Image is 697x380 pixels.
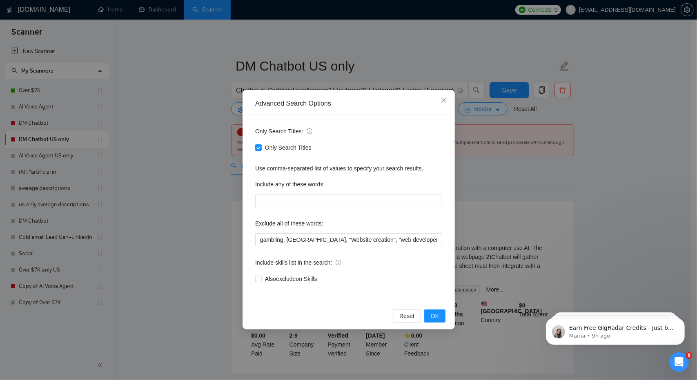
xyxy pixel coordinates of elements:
span: info-circle [307,128,312,134]
iframe: Intercom notifications message [534,301,697,358]
span: info-circle [336,260,341,265]
button: Close [433,90,455,112]
button: OK [424,309,445,323]
label: Exclude all of these words: [255,217,323,230]
span: Reset [399,312,414,320]
iframe: Intercom live chat [669,352,689,372]
button: Reset [393,309,421,323]
span: close [441,97,447,104]
span: OK [430,312,439,320]
div: Use comma-separated list of values to specify your search results. [255,164,442,173]
span: Also exclude on Skills [262,274,321,283]
span: 8 [686,352,693,359]
span: Only Search Titles: [255,127,312,136]
label: Include any of these words: [255,178,325,191]
span: Only Search Titles [262,143,315,152]
span: Include skills list in the search: [255,258,341,267]
div: Advanced Search Options [255,99,442,108]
